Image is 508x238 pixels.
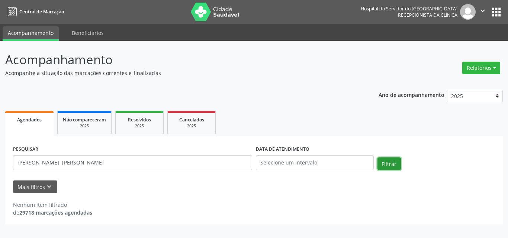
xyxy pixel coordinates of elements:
[13,155,252,170] input: Nome, código do beneficiário ou CPF
[19,9,64,15] span: Central de Marcação
[13,180,57,193] button: Mais filtroskeyboard_arrow_down
[3,26,59,41] a: Acompanhamento
[5,6,64,18] a: Central de Marcação
[361,6,457,12] div: Hospital do Servidor do [GEOGRAPHIC_DATA]
[460,4,476,20] img: img
[476,4,490,20] button: 
[13,209,92,216] div: de
[121,123,158,129] div: 2025
[5,50,354,69] p: Acompanhamento
[13,201,92,209] div: Nenhum item filtrado
[63,123,106,129] div: 2025
[379,90,444,99] p: Ano de acompanhamento
[128,117,151,123] span: Resolvidos
[17,117,42,123] span: Agendados
[19,209,92,216] strong: 29718 marcações agendadas
[45,183,53,191] i: keyboard_arrow_down
[67,26,109,39] a: Beneficiários
[5,69,354,77] p: Acompanhe a situação das marcações correntes e finalizadas
[256,144,309,155] label: DATA DE ATENDIMENTO
[173,123,210,129] div: 2025
[13,144,38,155] label: PESQUISAR
[490,6,503,19] button: apps
[256,155,374,170] input: Selecione um intervalo
[479,7,487,15] i: 
[179,117,204,123] span: Cancelados
[63,117,106,123] span: Não compareceram
[377,157,401,170] button: Filtrar
[462,62,500,74] button: Relatórios
[398,12,457,18] span: Recepcionista da clínica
